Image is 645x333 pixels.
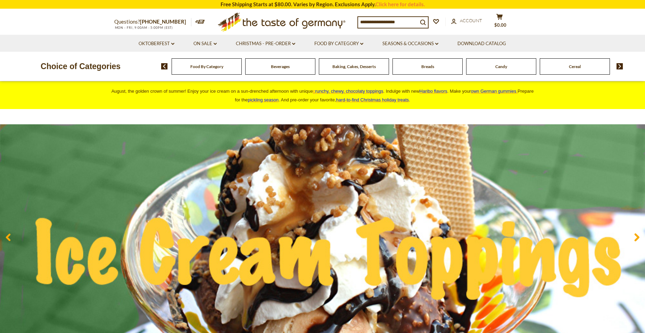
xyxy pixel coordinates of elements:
[140,18,186,25] a: [PHONE_NUMBER]
[111,89,534,102] span: August, the golden crown of summer! Enjoy your ice cream on a sun-drenched afternoon with unique ...
[471,89,518,94] a: own German gummies.
[161,63,168,69] img: previous arrow
[236,40,295,48] a: Christmas - PRE-ORDER
[271,64,290,69] a: Beverages
[139,40,174,48] a: Oktoberfest
[248,97,279,102] a: pickling season
[569,64,581,69] a: Cereal
[460,18,482,23] span: Account
[420,89,447,94] a: Haribo flavors
[494,22,506,28] span: $0.00
[421,64,434,69] a: Breads
[382,40,438,48] a: Seasons & Occasions
[114,26,173,30] span: MON - FRI, 9:00AM - 5:00PM (EST)
[495,64,507,69] a: Candy
[489,14,510,31] button: $0.00
[190,64,223,69] a: Food By Category
[114,17,191,26] p: Questions?
[332,64,376,69] a: Baking, Cakes, Desserts
[375,1,425,7] a: Click here for details.
[617,63,623,69] img: next arrow
[313,89,383,94] a: crunchy, chewy, chocolaty toppings
[336,97,410,102] span: .
[315,89,383,94] span: runchy, chewy, chocolaty toppings
[314,40,363,48] a: Food By Category
[451,17,482,25] a: Account
[457,40,506,48] a: Download Catalog
[193,40,217,48] a: On Sale
[471,89,516,94] span: own German gummies
[336,97,409,102] a: hard-to-find Christmas holiday treats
